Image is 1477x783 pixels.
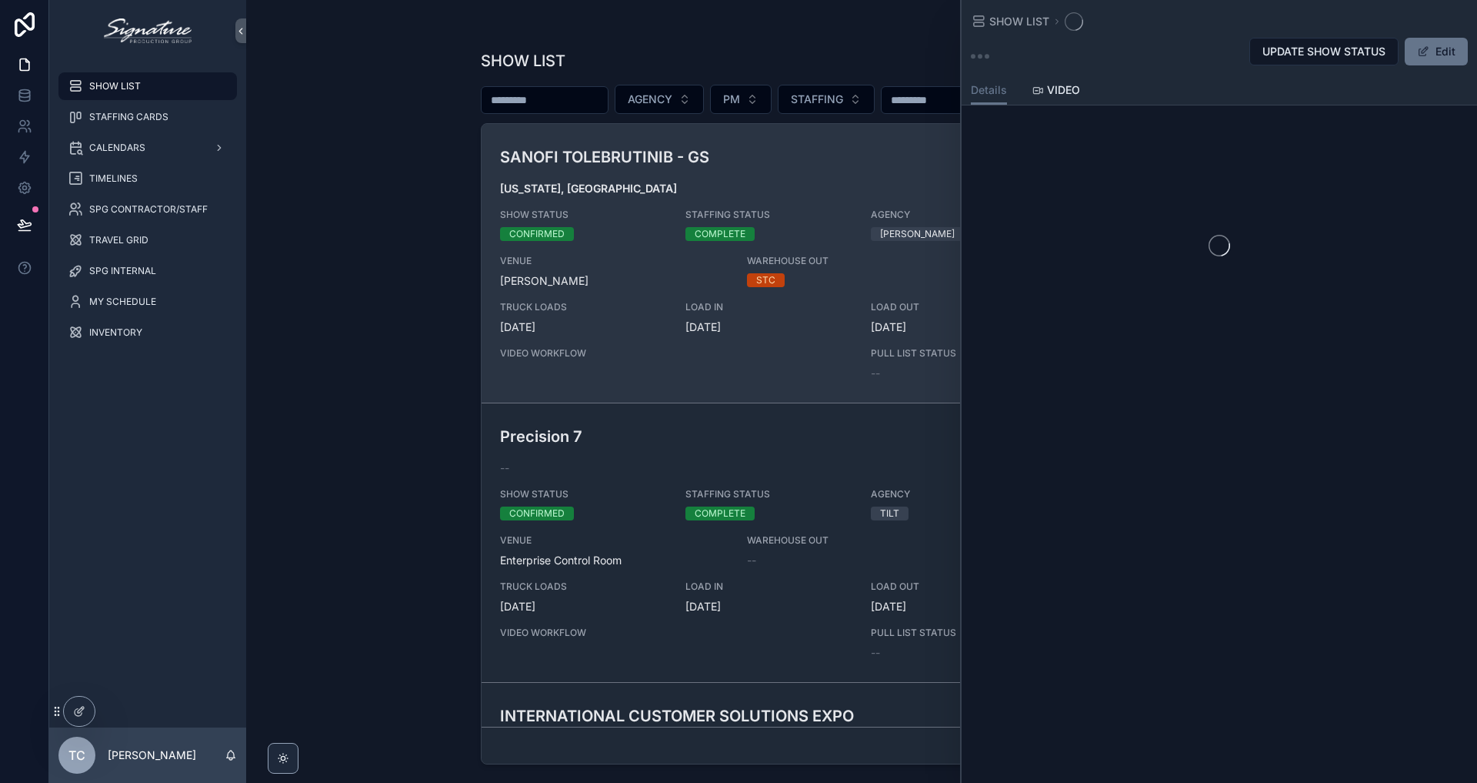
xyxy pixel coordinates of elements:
[747,534,976,547] span: WAREHOUSE OUT
[628,92,672,107] span: AGENCY
[500,320,667,335] span: [DATE]
[500,255,729,267] span: VENUE
[723,92,740,107] span: PM
[500,581,667,593] span: TRUCK LOADS
[89,234,148,246] span: TRAVEL GRID
[615,85,704,114] button: Select Button
[871,347,1038,360] span: PULL LIST STATUS
[89,172,138,185] span: TIMELINES
[89,142,145,154] span: CALENDARS
[880,507,899,520] div: TILT
[500,146,976,169] h3: SANOFI TOLEBRUTINIB - GS
[500,301,667,313] span: TRUCK LOADS
[695,227,745,241] div: COMPLETE
[747,553,756,568] span: --
[971,76,1007,105] a: Details
[710,85,772,114] button: Select Button
[481,50,565,72] h1: SHOW LIST
[482,403,1242,682] a: Precision 7--SHOW STATUSCONFIRMEDSTAFFING STATUSCOMPLETEAGENCYTILTSPG PM[PERSON_NAME]VENUEEnterpr...
[871,627,1038,639] span: PULL LIST STATUS
[871,645,880,661] span: --
[89,203,208,216] span: SPG CONTRACTOR/STAFF
[1405,38,1468,65] button: Edit
[1249,38,1399,65] button: UPDATE SHOW STATUS
[871,301,1038,313] span: LOAD OUT
[685,599,852,614] span: [DATE]
[1032,76,1080,107] a: VIDEO
[509,507,565,520] div: CONFIRMED
[58,257,237,285] a: SPG INTERNAL
[791,92,843,107] span: STAFFING
[89,111,168,123] span: STAFFING CARDS
[482,124,1242,403] a: SANOFI TOLEBRUTINIB - GS[US_STATE], [GEOGRAPHIC_DATA]SHOW STATUSCONFIRMEDSTAFFING STATUSCOMPLETEA...
[685,209,852,221] span: STAFFING STATUS
[500,182,677,195] strong: [US_STATE], [GEOGRAPHIC_DATA]
[871,581,1038,593] span: LOAD OUT
[500,209,667,221] span: SHOW STATUS
[89,80,141,92] span: SHOW LIST
[695,507,745,520] div: COMPLETE
[971,82,1007,98] span: Details
[871,488,1038,500] span: AGENCY
[747,255,976,267] span: WAREHOUSE OUT
[756,273,775,287] div: STC
[500,273,729,289] span: [PERSON_NAME]
[971,14,1049,29] a: SHOW LIST
[58,319,237,346] a: INVENTORY
[89,326,142,339] span: INVENTORY
[89,296,156,308] span: MY SCHEDULE
[58,165,237,192] a: TIMELINES
[58,226,237,254] a: TRAVEL GRID
[509,227,565,241] div: CONFIRMED
[685,488,852,500] span: STAFFING STATUS
[68,746,85,765] span: TC
[871,209,1038,221] span: AGENCY
[1047,82,1080,98] span: VIDEO
[871,320,1038,335] span: [DATE]
[49,62,246,366] div: scrollable content
[500,488,667,500] span: SHOW STATUS
[58,134,237,162] a: CALENDARS
[108,748,196,763] p: [PERSON_NAME]
[104,18,191,43] img: App logo
[880,227,955,241] div: [PERSON_NAME]
[500,425,976,448] h3: Precision 7
[685,320,852,335] span: [DATE]
[685,581,852,593] span: LOAD IN
[500,347,853,360] span: VIDEO WORKFLOW
[500,460,509,476] span: --
[500,534,729,547] span: VENUE
[58,103,237,131] a: STAFFING CARDS
[989,14,1049,29] span: SHOW LIST
[500,599,667,614] span: [DATE]
[871,599,1038,614] span: [DATE]
[500,553,729,568] span: Enterprise Control Room
[500,704,976,728] h3: INTERNATIONAL CUSTOMER SOLUTIONS EXPO
[1262,44,1385,59] span: UPDATE SHOW STATUS
[685,301,852,313] span: LOAD IN
[778,85,875,114] button: Select Button
[871,366,880,381] span: --
[500,627,853,639] span: VIDEO WORKFLOW
[89,265,156,277] span: SPG INTERNAL
[58,196,237,223] a: SPG CONTRACTOR/STAFF
[58,288,237,316] a: MY SCHEDULE
[58,72,237,100] a: SHOW LIST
